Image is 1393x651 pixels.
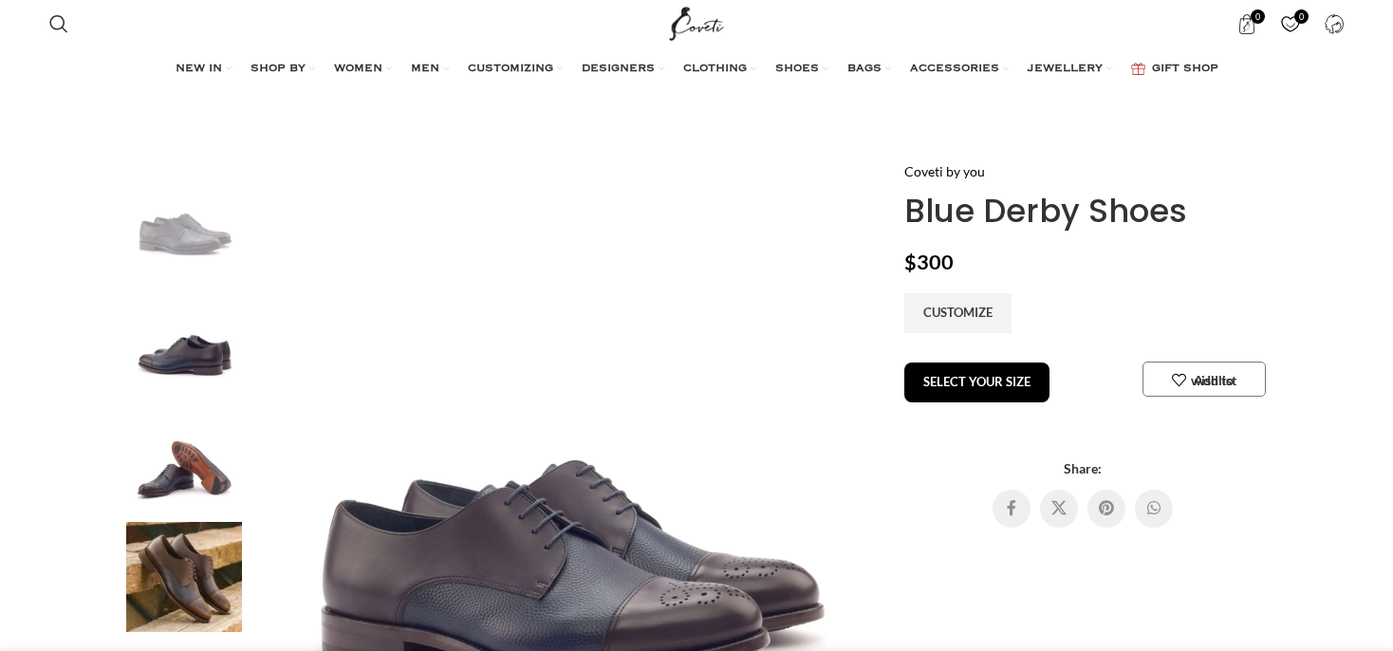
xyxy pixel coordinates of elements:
[1251,9,1265,24] span: 0
[40,5,78,43] a: Search
[126,161,242,272] img: Blue Derby Shoes
[683,62,747,77] span: CLOTHING
[582,50,664,88] a: DESIGNERS
[665,14,729,30] a: Site logo
[126,282,242,393] img: Blue Derby Shoes
[1227,5,1266,43] a: 0
[775,62,819,77] span: SHOES
[126,401,242,512] img: Blue Derby Shoes
[251,50,315,88] a: SHOP BY
[904,293,1012,333] a: CUSTOMIZE
[847,50,891,88] a: BAGS
[1152,62,1218,77] span: GIFT SHOP
[910,62,999,77] span: ACCESSORIES
[176,50,232,88] a: NEW IN
[334,50,392,88] a: WOMEN
[40,50,1354,88] div: Main navigation
[176,62,222,77] span: NEW IN
[775,50,828,88] a: SHOES
[1271,5,1309,43] div: My Wishlist
[1135,490,1173,528] a: WhatsApp social link
[1028,62,1103,77] span: JEWELLERY
[582,62,655,77] span: DESIGNERS
[1271,5,1309,43] a: 0
[1131,50,1218,88] a: GIFT SHOP
[683,50,756,88] a: CLOTHING
[904,161,985,182] a: Coveti by you
[904,458,1262,479] span: Share:
[1294,9,1309,24] span: 0
[1087,490,1125,528] a: Pinterest social link
[251,62,306,77] span: SHOP BY
[847,62,882,77] span: BAGS
[411,50,449,88] a: MEN
[993,490,1031,528] a: Facebook social link
[334,62,382,77] span: WOMEN
[904,363,1049,402] button: SELECT YOUR SIZE
[904,250,917,274] span: $
[411,62,439,77] span: MEN
[126,522,242,633] img: Blue Derby Shoes
[904,250,954,274] bdi: 300
[1131,63,1145,75] img: GiftBag
[910,50,1009,88] a: ACCESSORIES
[468,62,553,77] span: CUSTOMIZING
[1040,490,1078,528] a: X social link
[468,50,563,88] a: CUSTOMIZING
[1028,50,1112,88] a: JEWELLERY
[904,192,1262,231] h1: Blue Derby Shoes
